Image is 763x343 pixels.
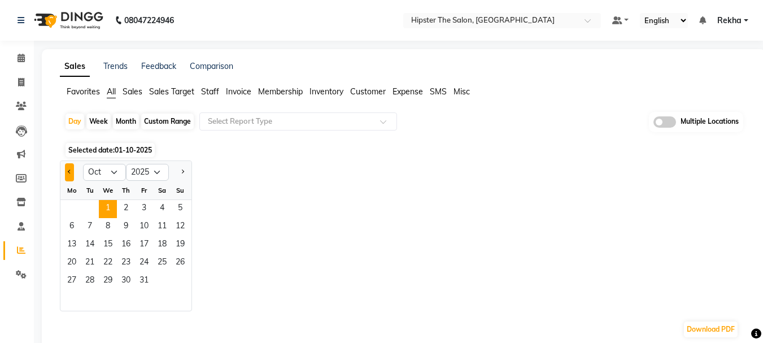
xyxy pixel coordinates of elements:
span: 1 [99,200,117,218]
div: Wednesday, October 22, 2025 [99,254,117,272]
span: Expense [393,86,423,97]
div: Sunday, October 19, 2025 [171,236,189,254]
div: Friday, October 17, 2025 [135,236,153,254]
div: Saturday, October 25, 2025 [153,254,171,272]
div: Monday, October 13, 2025 [63,236,81,254]
div: Th [117,181,135,199]
div: Thursday, October 23, 2025 [117,254,135,272]
span: 11 [153,218,171,236]
span: 01-10-2025 [115,146,152,154]
div: Monday, October 20, 2025 [63,254,81,272]
span: 21 [81,254,99,272]
span: Rekha [717,15,742,27]
span: 3 [135,200,153,218]
span: 25 [153,254,171,272]
span: 30 [117,272,135,290]
span: 14 [81,236,99,254]
div: Tu [81,181,99,199]
a: Feedback [141,61,176,71]
span: 27 [63,272,81,290]
div: Saturday, October 11, 2025 [153,218,171,236]
select: Select month [83,164,126,181]
div: Thursday, October 30, 2025 [117,272,135,290]
div: Friday, October 24, 2025 [135,254,153,272]
div: Sunday, October 5, 2025 [171,200,189,218]
span: 7 [81,218,99,236]
span: 26 [171,254,189,272]
b: 08047224946 [124,5,174,36]
div: Thursday, October 16, 2025 [117,236,135,254]
select: Select year [126,164,169,181]
div: Saturday, October 18, 2025 [153,236,171,254]
span: 22 [99,254,117,272]
span: Customer [350,86,386,97]
span: Inventory [309,86,343,97]
button: Previous month [65,163,74,181]
a: Sales [60,57,90,77]
span: SMS [430,86,447,97]
span: 15 [99,236,117,254]
button: Download PDF [684,322,738,337]
div: Wednesday, October 1, 2025 [99,200,117,218]
span: 12 [171,218,189,236]
span: Invoice [226,86,251,97]
div: Friday, October 31, 2025 [135,272,153,290]
span: 4 [153,200,171,218]
span: 18 [153,236,171,254]
div: Sa [153,181,171,199]
span: 16 [117,236,135,254]
span: Selected date: [66,143,155,157]
div: Wednesday, October 8, 2025 [99,218,117,236]
span: Sales Target [149,86,194,97]
div: Thursday, October 2, 2025 [117,200,135,218]
span: 5 [171,200,189,218]
div: Tuesday, October 14, 2025 [81,236,99,254]
span: 20 [63,254,81,272]
div: Tuesday, October 28, 2025 [81,272,99,290]
span: Favorites [67,86,100,97]
a: Trends [103,61,128,71]
div: Saturday, October 4, 2025 [153,200,171,218]
div: Tuesday, October 21, 2025 [81,254,99,272]
div: Sunday, October 26, 2025 [171,254,189,272]
div: Mo [63,181,81,199]
span: Membership [258,86,303,97]
span: 28 [81,272,99,290]
a: Comparison [190,61,233,71]
span: 6 [63,218,81,236]
span: 23 [117,254,135,272]
img: logo [29,5,106,36]
div: Day [66,114,84,129]
div: Thursday, October 9, 2025 [117,218,135,236]
span: 9 [117,218,135,236]
span: 2 [117,200,135,218]
div: Su [171,181,189,199]
div: Fr [135,181,153,199]
div: Wednesday, October 15, 2025 [99,236,117,254]
div: Month [113,114,139,129]
span: 8 [99,218,117,236]
div: Sunday, October 12, 2025 [171,218,189,236]
span: 10 [135,218,153,236]
span: All [107,86,116,97]
div: Week [86,114,111,129]
span: 24 [135,254,153,272]
span: 19 [171,236,189,254]
div: Monday, October 27, 2025 [63,272,81,290]
div: Custom Range [141,114,194,129]
div: We [99,181,117,199]
div: Friday, October 3, 2025 [135,200,153,218]
div: Monday, October 6, 2025 [63,218,81,236]
span: 17 [135,236,153,254]
span: 13 [63,236,81,254]
span: Staff [201,86,219,97]
div: Wednesday, October 29, 2025 [99,272,117,290]
span: Misc [454,86,470,97]
span: 29 [99,272,117,290]
span: Multiple Locations [681,116,739,128]
span: Sales [123,86,142,97]
span: 31 [135,272,153,290]
button: Next month [178,163,187,181]
div: Friday, October 10, 2025 [135,218,153,236]
div: Tuesday, October 7, 2025 [81,218,99,236]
